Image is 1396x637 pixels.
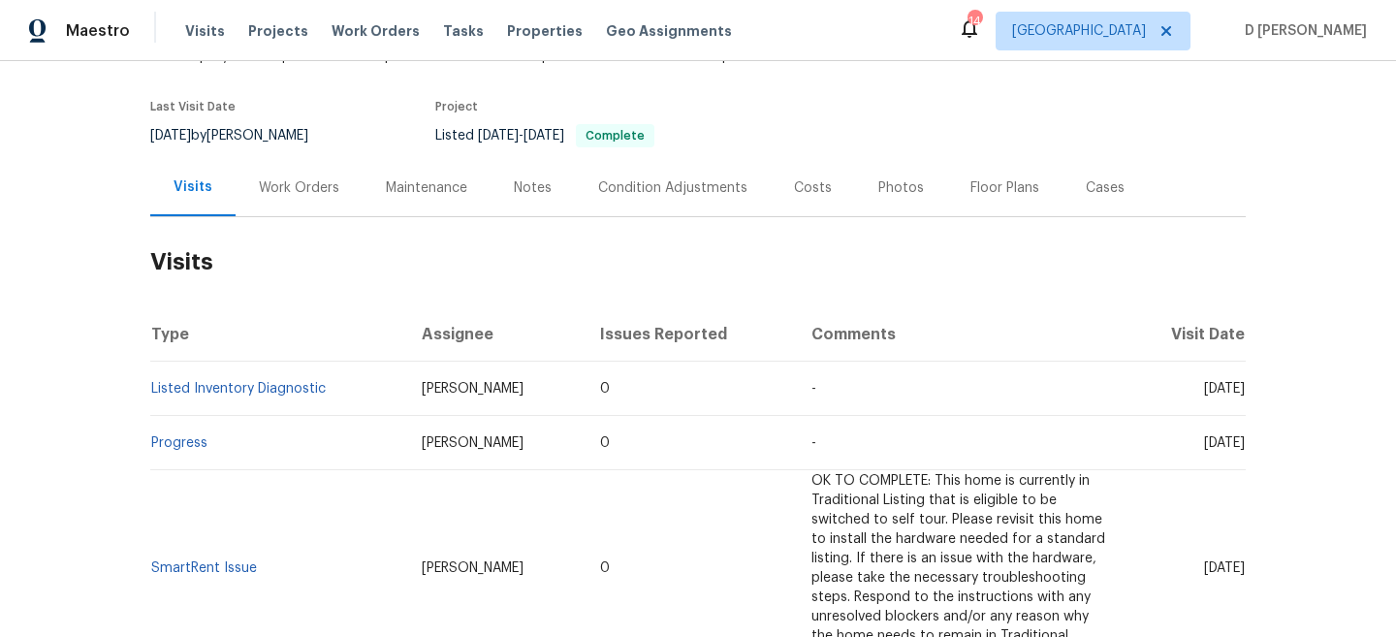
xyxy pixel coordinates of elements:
th: Visit Date [1125,307,1246,362]
div: Cases [1086,178,1125,198]
span: 0 [600,436,610,450]
div: Photos [878,178,924,198]
span: [DATE] [523,129,564,143]
span: Tasks [443,24,484,38]
div: Floor Plans [970,178,1039,198]
span: Maestro [66,21,130,41]
span: [PERSON_NAME] [422,382,523,396]
th: Type [150,307,406,362]
th: Comments [796,307,1125,362]
a: Progress [151,436,207,450]
span: Visits [185,21,225,41]
a: Listed Inventory Diagnostic [151,382,326,396]
span: - [811,436,816,450]
span: 0 [600,561,610,575]
span: Listed [435,129,654,143]
th: Assignee [406,307,585,362]
div: Visits [174,177,212,197]
span: - [811,382,816,396]
span: Work Orders [332,21,420,41]
div: Condition Adjustments [598,178,747,198]
span: [DATE] [150,129,191,143]
span: [DATE] [1204,436,1245,450]
span: - [478,129,564,143]
span: Properties [507,21,583,41]
span: Complete [578,130,652,142]
span: [DATE] [478,129,519,143]
span: [PERSON_NAME] [422,561,523,575]
div: Costs [794,178,832,198]
span: [DATE] [1204,382,1245,396]
div: Work Orders [259,178,339,198]
span: [GEOGRAPHIC_DATA] [1012,21,1146,41]
div: Maintenance [386,178,467,198]
div: by [PERSON_NAME] [150,124,332,147]
a: SmartRent Issue [151,561,257,575]
span: Project [435,101,478,112]
div: Notes [514,178,552,198]
div: 14 [968,12,981,31]
span: Projects [248,21,308,41]
span: Last Visit Date [150,101,236,112]
span: Geo Assignments [606,21,732,41]
h2: Visits [150,217,1246,307]
th: Issues Reported [585,307,797,362]
span: D [PERSON_NAME] [1237,21,1367,41]
span: [PERSON_NAME] [422,436,523,450]
span: [DATE] [1204,561,1245,575]
span: 0 [600,382,610,396]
